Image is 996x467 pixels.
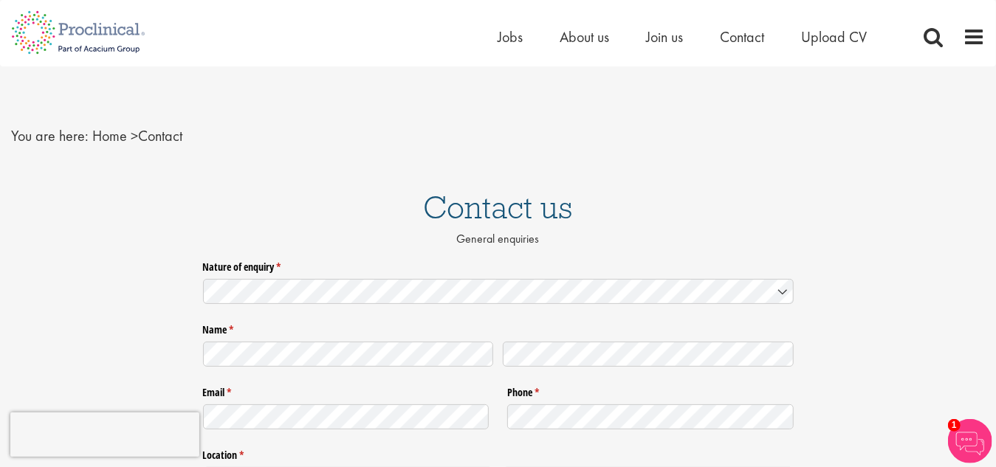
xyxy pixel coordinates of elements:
[646,27,683,46] a: Join us
[948,419,992,463] img: Chatbot
[801,27,867,46] a: Upload CV
[203,443,794,463] legend: Location
[503,342,794,367] input: Last
[498,27,523,46] a: Jobs
[92,126,182,145] span: Contact
[560,27,609,46] a: About us
[720,27,764,46] a: Contact
[10,412,199,457] iframe: reCAPTCHA
[948,419,961,432] span: 1
[203,342,494,367] input: First
[131,126,138,145] span: >
[92,126,127,145] a: breadcrumb link to Home
[203,255,794,274] label: Nature of enquiry
[507,381,794,400] label: Phone
[203,381,490,400] label: Email
[11,126,89,145] span: You are here:
[203,318,794,337] legend: Name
